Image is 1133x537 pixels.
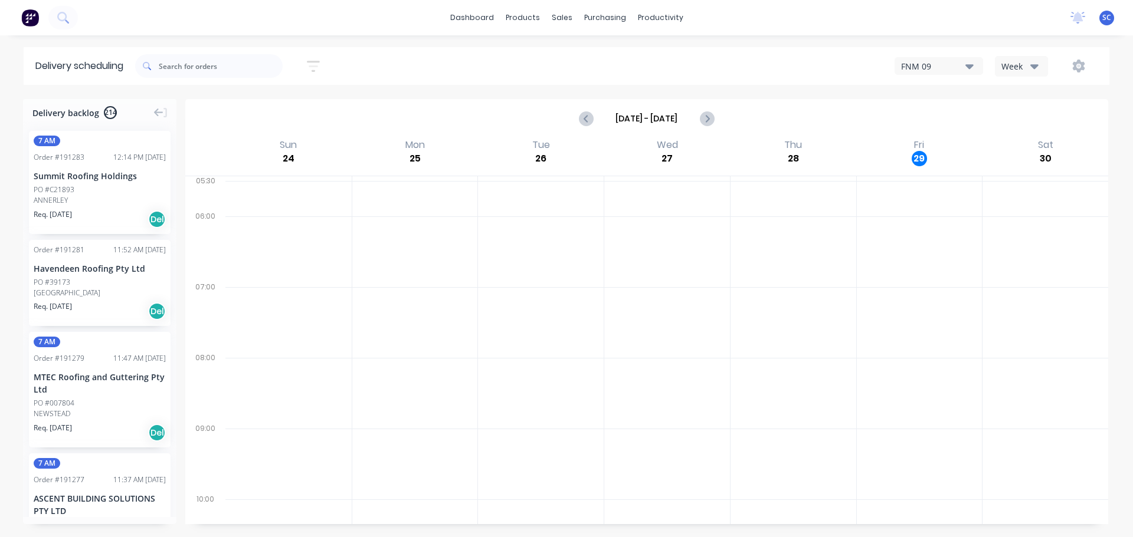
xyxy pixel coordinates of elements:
div: Order # 191281 [34,245,84,255]
div: Week [1001,60,1036,73]
div: 28 [785,151,801,166]
div: 11:52 AM [DATE] [113,245,166,255]
div: Sat [1034,139,1057,151]
div: ANNERLEY [34,195,166,206]
div: 12:14 PM [DATE] [113,152,166,163]
div: Del [148,424,166,442]
div: Summit Roofing Holdings [34,170,166,182]
div: productivity [632,9,689,27]
button: Week [995,56,1048,77]
div: NEWSTEAD [34,408,166,419]
div: MTEC Roofing and Guttering Pty Ltd [34,371,166,396]
div: PO #007804 [34,398,74,408]
div: Del [148,302,166,320]
div: Order # 191279 [34,353,84,364]
div: PO #C21893 [34,185,74,195]
div: 05:30 [185,174,225,209]
span: Req. [DATE] [34,301,72,312]
div: [GEOGRAPHIC_DATA] [34,288,166,298]
div: 07:00 [185,280,225,351]
div: 25 [407,151,423,166]
span: 7 AM [34,458,60,469]
div: 08:00 [185,351,225,421]
span: 7 AM [34,136,60,146]
img: Factory [21,9,39,27]
div: 09:00 [185,421,225,492]
div: PO #39173 [34,277,70,288]
div: Tue [529,139,554,151]
button: FNM 09 [895,57,983,75]
span: 7 AM [34,337,60,347]
div: 26 [533,151,549,166]
div: Havendeen Roofing Pty Ltd [34,262,166,275]
div: ASCENT BUILDING SOLUTIONS PTY LTD [34,492,166,517]
div: 27 [660,151,675,166]
div: sales [546,9,578,27]
div: 11:47 AM [DATE] [113,353,166,364]
div: Order # 191277 [34,475,84,485]
div: 06:00 [185,209,225,280]
div: Sun [276,139,300,151]
div: 24 [281,151,296,166]
div: Delivery scheduling [24,47,135,85]
div: 29 [912,151,927,166]
div: Fri [911,139,928,151]
div: 11:37 AM [DATE] [113,475,166,485]
div: FNM 09 [901,60,965,73]
span: Req. [DATE] [34,209,72,220]
div: Thu [781,139,805,151]
span: 214 [104,106,117,119]
div: products [500,9,546,27]
span: Req. [DATE] [34,423,72,433]
div: Mon [402,139,428,151]
div: purchasing [578,9,632,27]
span: SC [1102,12,1111,23]
input: Search for orders [159,54,283,78]
a: dashboard [444,9,500,27]
span: Delivery backlog [32,107,99,119]
div: Wed [653,139,682,151]
div: 30 [1038,151,1053,166]
div: Del [148,210,166,228]
div: Order # 191283 [34,152,84,163]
